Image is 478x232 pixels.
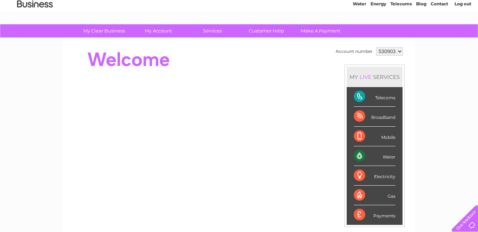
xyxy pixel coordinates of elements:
div: Clear Business is a trading name of Verastar Limited (registered in [GEOGRAPHIC_DATA] No. 3667643... [71,4,408,35]
div: Water [354,146,395,166]
div: Payments [354,205,395,225]
div: Electricity [354,166,395,186]
a: 0333 014 3131 [344,4,393,12]
a: Telecoms [390,30,412,36]
div: Mobile [354,127,395,146]
a: Customer Help [237,24,296,37]
a: Services [183,24,242,37]
a: Log out [455,30,471,36]
div: LIVE [358,74,373,80]
a: Make A Payment [291,24,350,37]
img: logo.png [17,19,53,40]
a: My Clear Business [75,24,133,37]
a: Energy [371,30,386,36]
a: Water [353,30,366,36]
div: MY SERVICES [347,67,403,87]
a: My Account [129,24,188,37]
td: Account number [334,45,374,57]
div: Broadband [354,107,395,126]
a: Blog [416,30,426,36]
div: Telecoms [354,87,395,107]
a: Contact [431,30,448,36]
div: Gas [354,186,395,205]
